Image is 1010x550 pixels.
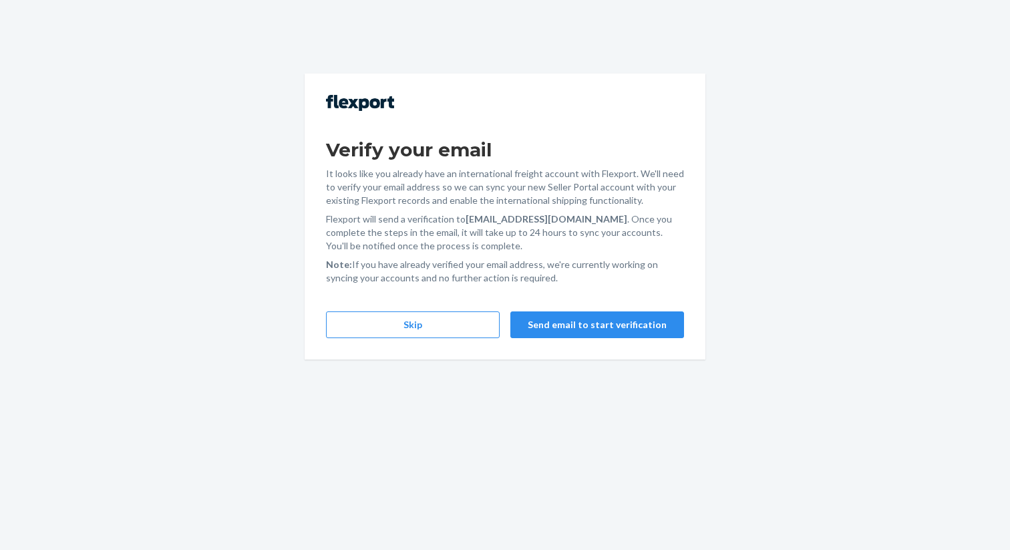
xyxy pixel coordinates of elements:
[326,259,352,270] strong: Note:
[326,258,684,285] p: If you have already verified your email address, we're currently working on syncing your accounts...
[466,213,627,225] strong: [EMAIL_ADDRESS][DOMAIN_NAME]
[326,95,394,111] img: Flexport logo
[326,213,684,253] p: Flexport will send a verification to . Once you complete the steps in the email, it will take up ...
[326,138,684,162] h1: Verify your email
[510,311,684,338] button: Send email to start verification
[326,311,500,338] button: Skip
[326,167,684,207] p: It looks like you already have an international freight account with Flexport. We'll need to veri...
